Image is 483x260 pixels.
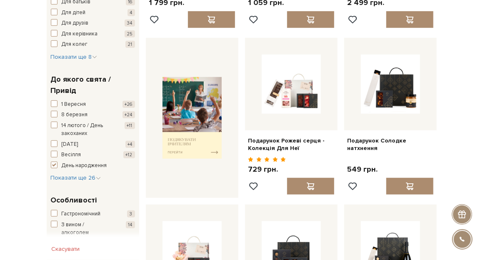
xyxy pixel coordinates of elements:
button: Скасувати [47,242,85,256]
button: Для дітей 4 [51,9,135,17]
button: З вином / алкоголем 14 [51,221,135,237]
span: 21 [125,41,135,48]
p: 549 грн. [348,165,378,174]
button: Весілля +12 [51,151,135,159]
button: [DATE] +4 [51,140,135,149]
span: До якого свята / Привід [51,74,133,96]
button: 8 березня +24 [51,111,135,119]
span: +4 [125,141,135,148]
span: +24 [123,111,135,118]
span: Показати ще 26 [51,174,101,181]
button: Показати ще 26 [51,174,101,182]
span: День народження [62,162,107,170]
button: Для друзів 34 [51,19,135,27]
span: Показати ще 8 [51,53,97,60]
span: 8 березня [62,111,88,119]
span: 3 [127,210,135,217]
span: +26 [123,101,135,108]
span: Для друзів [62,19,89,27]
span: Для дітей [62,9,86,17]
p: 729 грн. [248,165,286,174]
a: Подарунок Рожеві серця - Колекція Для Неї [248,137,334,152]
button: Для керівника 25 [51,30,135,38]
span: 1 Вересня [62,100,86,109]
a: Подарунок Солодке натхнення [348,137,433,152]
span: Гастрономічний [62,210,101,218]
span: Весілля [62,151,81,159]
span: 4 [128,9,135,16]
span: 25 [125,30,135,37]
span: [DATE] [62,140,78,149]
button: 1 Вересня +26 [51,100,135,109]
span: +11 [125,122,135,129]
span: 34 [125,20,135,27]
span: З вином / алкоголем [62,221,112,237]
span: +12 [123,151,135,158]
span: 14 [126,221,135,228]
button: 14 лютого / День закоханих +11 [51,122,135,138]
button: Показати ще 8 [51,53,97,61]
button: День народження [51,162,135,170]
span: Для колег [62,40,88,49]
span: Для керівника [62,30,98,38]
span: Особливості [51,195,97,206]
span: 14 лютого / День закоханих [62,122,112,138]
img: banner [163,77,222,159]
button: Гастрономічний 3 [51,210,135,218]
button: Для колег 21 [51,40,135,49]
